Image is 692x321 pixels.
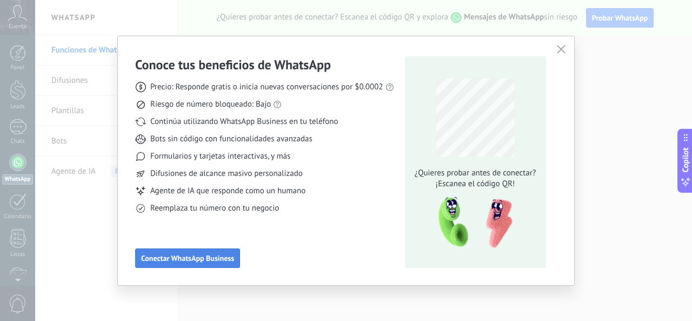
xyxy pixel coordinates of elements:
span: Formularios y tarjetas interactivas, y más [150,151,290,162]
span: Riesgo de número bloqueado: Bajo [150,99,271,110]
span: Agente de IA que responde como un humano [150,186,305,196]
span: Precio: Responde gratis o inicia nuevas conversaciones por $0.0002 [150,82,383,93]
span: Difusiones de alcance masivo personalizado [150,168,303,179]
button: Conectar WhatsApp Business [135,248,240,268]
span: Continúa utilizando WhatsApp Business en tu teléfono [150,116,338,127]
img: qr-pic-1x.png [429,194,515,252]
span: Bots sin código con funcionalidades avanzadas [150,134,312,145]
h3: Conoce tus beneficios de WhatsApp [135,56,331,73]
span: Copilot [680,147,691,172]
span: ¿Quieres probar antes de conectar? [411,168,539,179]
span: Conectar WhatsApp Business [141,254,234,262]
span: Reemplaza tu número con tu negocio [150,203,279,214]
span: ¡Escanea el código QR! [411,179,539,189]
